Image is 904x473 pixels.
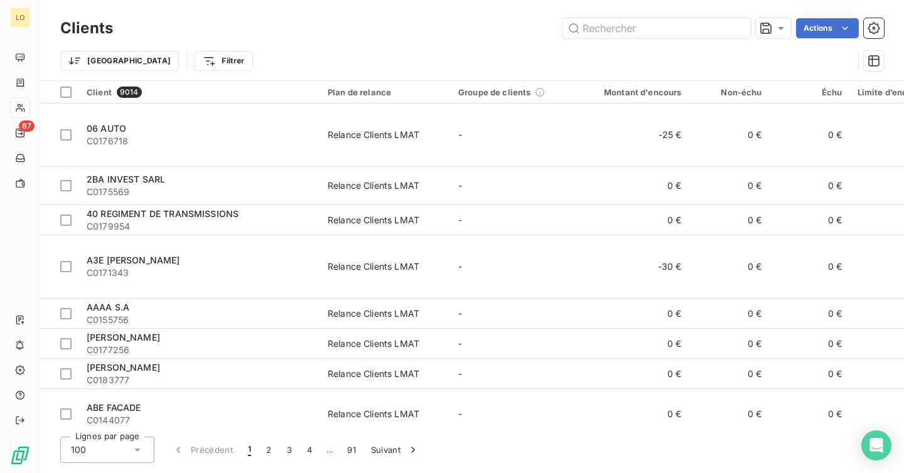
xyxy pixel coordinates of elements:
[87,414,313,427] span: C0144077
[562,18,751,38] input: Rechercher
[458,261,462,272] span: -
[770,359,850,389] td: 0 €
[60,17,113,40] h3: Clients
[458,368,462,379] span: -
[87,255,180,265] span: A3E [PERSON_NAME]
[689,329,770,359] td: 0 €
[10,8,30,28] div: LO
[320,440,340,460] span: …
[689,389,770,440] td: 0 €
[458,308,462,319] span: -
[71,444,86,456] span: 100
[19,120,35,132] span: 87
[87,208,239,219] span: 40 REGIMENT DE TRANSMISSIONS
[117,87,142,98] span: 9014
[770,167,850,205] td: 0 €
[87,402,141,413] span: ABE FACADE
[581,205,689,235] td: 0 €
[87,332,160,343] span: [PERSON_NAME]
[770,329,850,359] td: 0 €
[363,437,427,463] button: Suivant
[689,299,770,329] td: 0 €
[458,215,462,225] span: -
[697,87,762,97] div: Non-échu
[777,87,842,97] div: Échu
[328,129,419,141] div: Relance Clients LMAT
[458,338,462,349] span: -
[195,51,252,71] button: Filtrer
[328,337,419,350] div: Relance Clients LMAT
[796,18,859,38] button: Actions
[259,437,279,463] button: 2
[87,362,160,373] span: [PERSON_NAME]
[589,87,682,97] div: Montant d'encours
[458,129,462,140] span: -
[581,359,689,389] td: 0 €
[87,374,313,386] span: C0183777
[10,445,30,465] img: Logo LeanPay
[328,214,419,226] div: Relance Clients LMAT
[581,167,689,205] td: 0 €
[87,220,313,233] span: C0179954
[328,368,419,380] div: Relance Clients LMAT
[87,123,126,134] span: 06 AUTO
[458,87,531,97] span: Groupe de clients
[458,180,462,191] span: -
[87,267,313,279] span: C0171343
[87,135,313,147] span: C0176718
[164,437,240,463] button: Précédent
[581,299,689,329] td: 0 €
[689,235,770,299] td: 0 €
[328,408,419,420] div: Relance Clients LMAT
[87,186,313,198] span: C0175569
[87,344,313,356] span: C0177256
[87,87,112,97] span: Client
[689,359,770,389] td: 0 €
[581,104,689,167] td: -25 €
[689,104,770,167] td: 0 €
[689,167,770,205] td: 0 €
[328,307,419,320] div: Relance Clients LMAT
[689,205,770,235] td: 0 €
[240,437,259,463] button: 1
[248,444,251,456] span: 1
[770,299,850,329] td: 0 €
[458,408,462,419] span: -
[770,235,850,299] td: 0 €
[87,302,129,312] span: AAAA S.A
[861,430,891,460] div: Open Intercom Messenger
[279,437,299,463] button: 3
[87,174,165,184] span: 2BA INVEST SARL
[328,260,419,273] div: Relance Clients LMAT
[60,51,179,71] button: [GEOGRAPHIC_DATA]
[581,235,689,299] td: -30 €
[87,314,313,326] span: C0155756
[340,437,363,463] button: 91
[328,179,419,192] div: Relance Clients LMAT
[328,87,443,97] div: Plan de relance
[299,437,320,463] button: 4
[770,389,850,440] td: 0 €
[770,104,850,167] td: 0 €
[770,205,850,235] td: 0 €
[581,389,689,440] td: 0 €
[581,329,689,359] td: 0 €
